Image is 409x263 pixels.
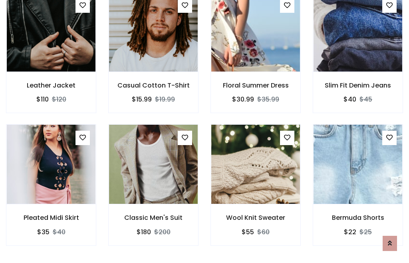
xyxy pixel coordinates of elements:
h6: Leather Jacket [6,82,96,89]
h6: Wool Knit Sweater [211,214,300,221]
del: $45 [359,95,372,104]
h6: $15.99 [132,96,152,103]
del: $35.99 [257,95,279,104]
h6: Pleated Midi Skirt [6,214,96,221]
del: $200 [154,227,171,237]
h6: Casual Cotton T-Shirt [109,82,198,89]
del: $40 [53,227,66,237]
del: $19.99 [155,95,175,104]
h6: Slim Fit Denim Jeans [313,82,403,89]
h6: Bermuda Shorts [313,214,403,221]
h6: $110 [36,96,49,103]
h6: $55 [242,228,254,236]
del: $120 [52,95,66,104]
h6: $40 [343,96,356,103]
h6: $30.99 [232,96,254,103]
del: $25 [359,227,372,237]
del: $60 [257,227,270,237]
h6: $22 [344,228,356,236]
h6: Classic Men's Suit [109,214,198,221]
h6: Floral Summer Dress [211,82,300,89]
h6: $35 [37,228,50,236]
h6: $180 [137,228,151,236]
